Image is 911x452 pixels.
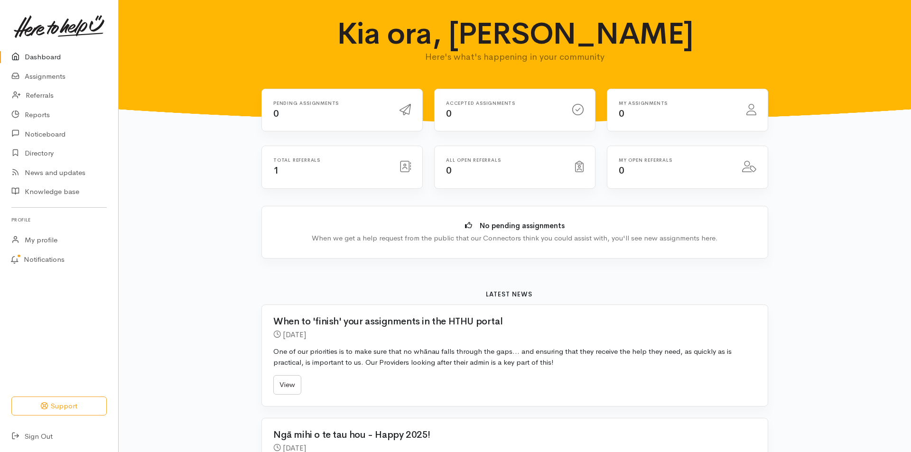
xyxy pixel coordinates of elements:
p: One of our priorities is to make sure that no whānau falls through the gaps… and ensuring that th... [273,346,756,368]
h6: All open referrals [446,157,564,163]
b: No pending assignments [480,221,565,230]
h6: Pending assignments [273,101,388,106]
h6: My open referrals [619,157,731,163]
span: 0 [446,108,452,120]
span: 0 [619,165,624,176]
p: Here's what's happening in your community [328,50,702,64]
div: When we get a help request from the public that our Connectors think you could assist with, you'l... [276,233,753,244]
span: 0 [446,165,452,176]
h6: My assignments [619,101,735,106]
h6: Total referrals [273,157,388,163]
span: 0 [619,108,624,120]
a: View [273,375,301,395]
button: Support [11,397,107,416]
span: 1 [273,165,279,176]
span: 0 [273,108,279,120]
h1: Kia ora, [PERSON_NAME] [328,17,702,50]
h2: When to 'finish' your assignments in the HTHU portal [273,316,745,327]
time: [DATE] [283,330,306,340]
h2: Ngā mihi o te tau hou - Happy 2025! [273,430,745,440]
h6: Profile [11,213,107,226]
h6: Accepted assignments [446,101,561,106]
b: Latest news [486,290,532,298]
